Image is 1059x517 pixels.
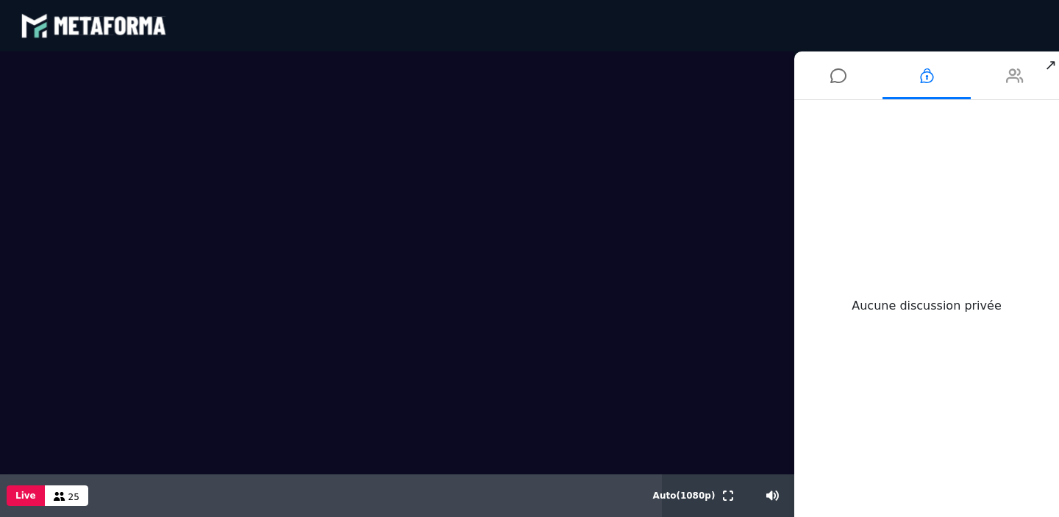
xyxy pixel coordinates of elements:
[1042,51,1059,78] span: ↗
[7,485,45,506] button: Live
[653,491,716,501] span: Auto ( 1080 p)
[68,492,79,502] span: 25
[650,474,719,517] button: Auto(1080p)
[852,297,1001,315] div: Aucune discussion privée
